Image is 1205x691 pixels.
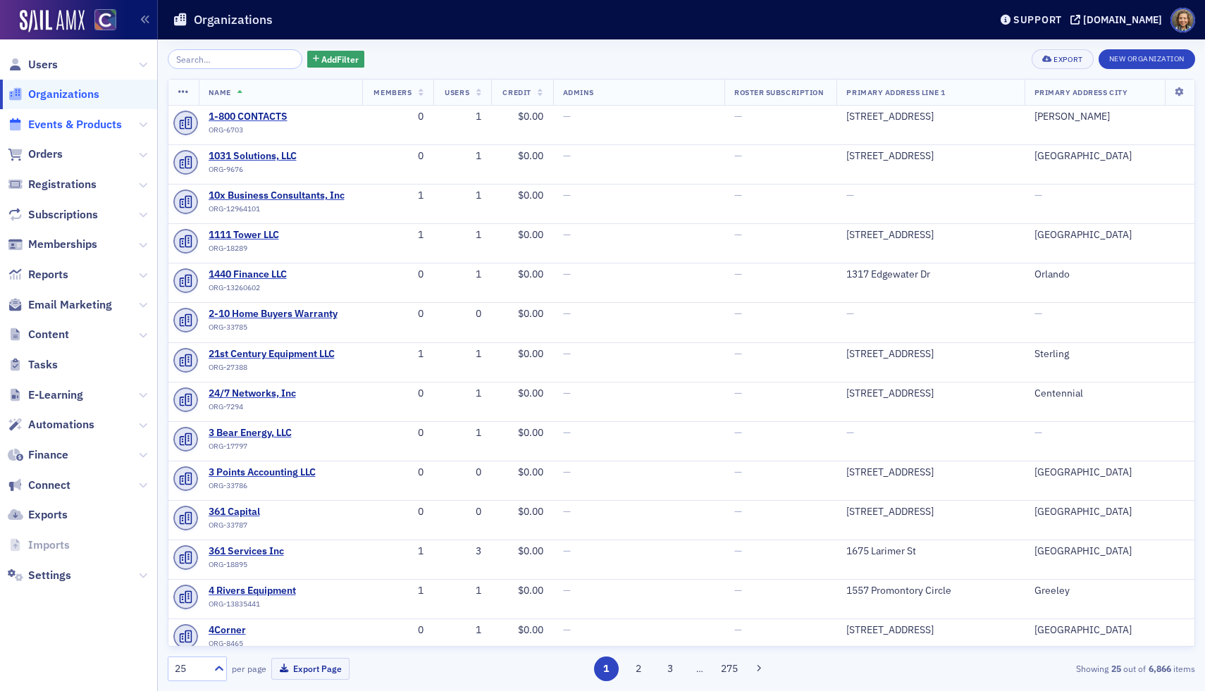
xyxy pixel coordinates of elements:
span: — [734,110,742,123]
span: — [563,584,571,597]
span: $0.00 [518,584,543,597]
img: SailAMX [94,9,116,31]
div: [STREET_ADDRESS] [846,466,1014,479]
div: Showing out of items [863,662,1195,675]
span: 2-10 Home Buyers Warranty [209,308,338,320]
a: Connect [8,478,70,493]
div: ORG-13260602 [209,283,337,297]
div: ORG-9676 [209,165,337,179]
div: [STREET_ADDRESS] [846,624,1014,637]
div: Export [1053,56,1082,63]
div: ORG-33785 [209,323,338,337]
span: — [734,466,742,478]
a: Email Marketing [8,297,112,313]
span: — [734,584,742,597]
div: 0 [372,427,424,440]
a: 361 Services Inc [209,545,337,558]
div: [GEOGRAPHIC_DATA] [1034,545,1185,558]
span: — [563,149,571,162]
button: AddFilter [307,51,365,68]
span: — [734,268,742,280]
a: 1440 Finance LLC [209,268,337,281]
div: ORG-18895 [209,560,337,574]
div: 1 [443,111,481,123]
div: ORG-8465 [209,639,337,653]
div: 0 [372,308,424,320]
strong: 25 [1108,662,1123,675]
span: $0.00 [518,307,543,320]
a: 3 Bear Energy, LLC [209,427,337,440]
span: — [1034,426,1042,439]
div: 1 [372,189,424,202]
span: $0.00 [518,505,543,518]
span: $0.00 [518,189,543,201]
span: Users [445,87,469,97]
span: — [734,189,742,201]
span: $0.00 [518,110,543,123]
span: — [563,347,571,360]
button: 275 [717,656,742,681]
div: 0 [443,466,481,479]
span: $0.00 [518,387,543,399]
div: [GEOGRAPHIC_DATA] [1034,624,1185,637]
div: 1 [443,624,481,637]
span: Email Marketing [28,297,112,313]
div: 1 [372,545,424,558]
button: Export [1032,49,1093,69]
h1: Organizations [194,11,273,28]
a: Events & Products [8,117,122,132]
span: Tasks [28,357,58,373]
div: [STREET_ADDRESS] [846,348,1014,361]
span: — [563,189,571,201]
div: 1317 Edgewater Dr [846,268,1014,281]
div: 1 [443,387,481,400]
button: [DOMAIN_NAME] [1070,15,1167,25]
span: $0.00 [518,623,543,636]
span: Credit [502,87,531,97]
span: Orders [28,147,63,162]
div: Greeley [1034,585,1185,597]
span: 1031 Solutions, LLC [209,150,337,163]
div: 1 [443,348,481,361]
a: E-Learning [8,387,83,403]
span: … [690,662,710,675]
div: 1 [443,189,481,202]
button: 1 [594,656,619,681]
div: [PERSON_NAME] [1034,111,1185,123]
div: [STREET_ADDRESS] [846,387,1014,400]
a: View Homepage [85,9,116,33]
span: — [563,387,571,399]
div: [GEOGRAPHIC_DATA] [1034,229,1185,242]
span: Imports [28,537,70,553]
input: Search… [168,49,302,69]
div: ORG-18289 [209,244,337,258]
div: ORG-13835441 [209,599,337,614]
a: Organizations [8,87,99,102]
div: ORG-33787 [209,521,337,535]
div: 1557 Promontory Circle [846,585,1014,597]
span: — [563,307,571,320]
span: Add Filter [321,53,359,66]
div: 1 [372,348,424,361]
div: [STREET_ADDRESS] [846,506,1014,518]
span: 361 Capital [209,506,337,518]
span: — [846,307,854,320]
a: 1-800 CONTACTS [209,111,337,123]
span: 3 Points Accounting LLC [209,466,337,479]
div: [STREET_ADDRESS] [846,111,1014,123]
div: 25 [175,661,206,676]
a: 4 Rivers Equipment [209,585,337,597]
span: Memberships [28,237,97,252]
span: Reports [28,267,68,282]
div: [GEOGRAPHIC_DATA] [1034,150,1185,163]
a: 24/7 Networks, Inc [209,387,337,400]
div: [STREET_ADDRESS] [846,229,1014,242]
button: 3 [658,656,683,681]
a: 21st Century Equipment LLC [209,348,337,361]
strong: 6,866 [1146,662,1173,675]
a: 4Corner [209,624,337,637]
